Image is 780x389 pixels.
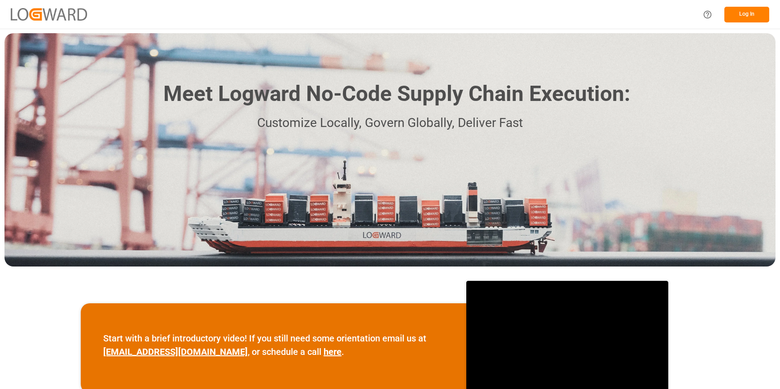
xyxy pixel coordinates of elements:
[103,346,248,357] a: [EMAIL_ADDRESS][DOMAIN_NAME]
[163,78,630,110] h1: Meet Logward No-Code Supply Chain Execution:
[724,7,769,22] button: Log In
[150,113,630,133] p: Customize Locally, Govern Globally, Deliver Fast
[697,4,718,25] button: Help Center
[103,332,444,358] p: Start with a brief introductory video! If you still need some orientation email us at , or schedu...
[324,346,342,357] a: here
[11,8,87,20] img: Logward_new_orange.png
